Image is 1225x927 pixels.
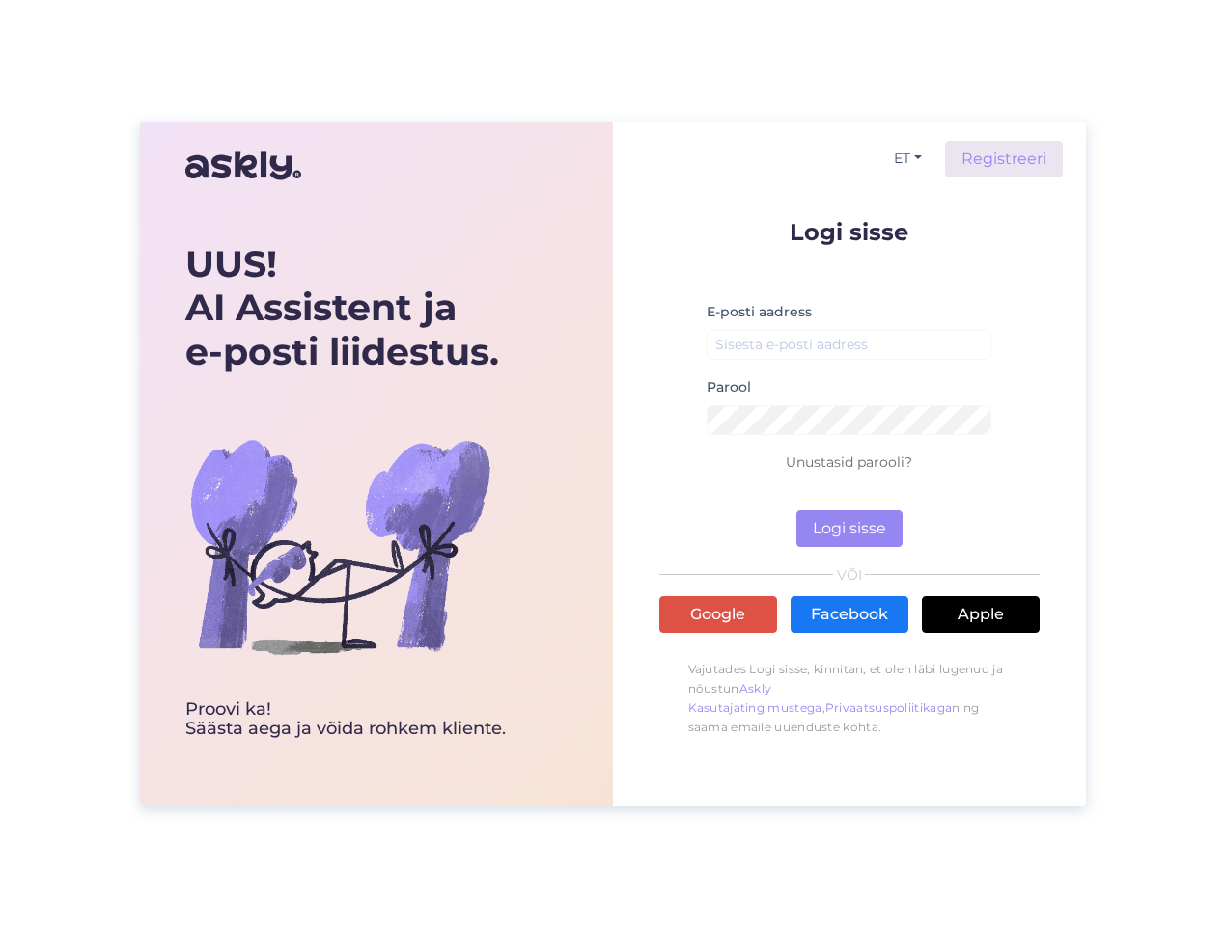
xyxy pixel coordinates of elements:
p: Logi sisse [659,220,1040,244]
a: Privaatsuspoliitikaga [825,700,952,715]
label: Parool [707,377,751,397]
button: ET [886,145,930,173]
div: UUS! AI Assistent ja e-posti liidestus. [185,242,506,374]
label: E-posti aadress [707,302,812,322]
img: bg-askly [185,392,494,700]
a: Google [659,596,777,633]
a: Registreeri [945,141,1063,177]
a: Askly Kasutajatingimustega [688,681,822,715]
a: Unustasid parooli? [786,453,912,471]
span: VÕI [833,568,865,582]
a: Apple [922,596,1040,633]
div: Proovi ka! Säästa aega ja võida rohkem kliente. [185,700,506,739]
button: Logi sisse [796,510,903,547]
a: Facebook [791,596,908,633]
input: Sisesta e-posti aadress [707,330,992,360]
img: Askly [185,143,301,189]
p: Vajutades Logi sisse, kinnitan, et olen läbi lugenud ja nõustun , ning saama emaile uuenduste kohta. [659,650,1040,747]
